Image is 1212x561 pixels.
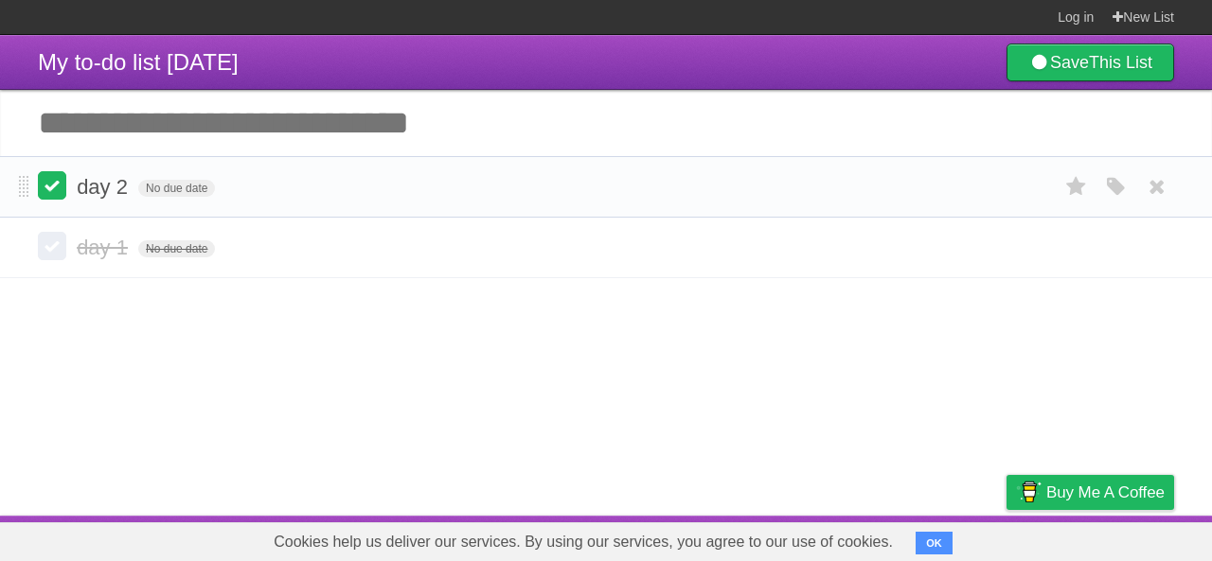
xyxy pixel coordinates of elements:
span: day 2 [77,175,133,199]
b: This List [1089,53,1152,72]
span: My to-do list [DATE] [38,49,239,75]
label: Done [38,232,66,260]
span: No due date [138,240,215,257]
button: OK [916,532,953,554]
a: About [755,520,794,556]
label: Star task [1059,171,1095,202]
a: Terms [918,520,959,556]
span: day 1 [77,236,133,259]
a: Suggest a feature [1055,520,1174,556]
a: SaveThis List [1007,44,1174,81]
a: Privacy [982,520,1031,556]
a: Developers [817,520,894,556]
span: Buy me a coffee [1046,476,1165,509]
a: Buy me a coffee [1007,475,1174,510]
label: Done [38,171,66,200]
span: No due date [138,180,215,197]
span: Cookies help us deliver our services. By using our services, you agree to our use of cookies. [255,523,912,561]
img: Buy me a coffee [1016,476,1042,508]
